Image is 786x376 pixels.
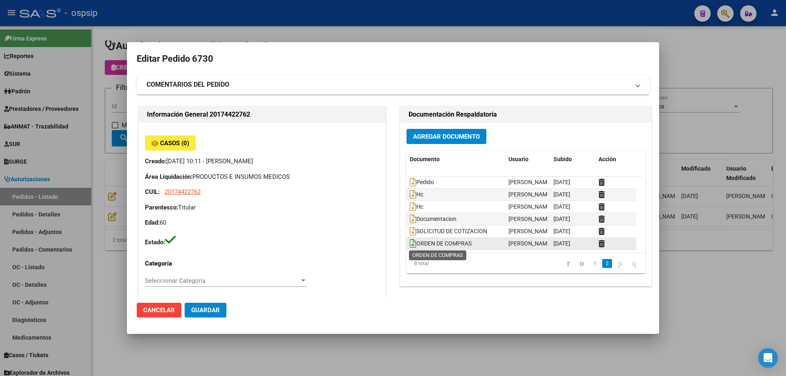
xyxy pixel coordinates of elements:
[145,157,379,166] p: [DATE] 10:11 - [PERSON_NAME]
[137,303,181,317] button: Cancelar
[147,110,377,119] h2: Información General 20174422762
[508,191,552,198] span: [PERSON_NAME]
[409,110,643,119] h2: Documentación Respaldatoria
[599,156,616,162] span: Acción
[553,240,570,247] span: [DATE]
[553,156,572,162] span: Subido
[576,259,587,268] a: go to previous page
[165,188,201,196] span: 20174422762
[601,257,613,270] li: page 2
[410,204,423,210] span: Hc
[508,240,552,247] span: [PERSON_NAME]
[628,259,640,268] a: go to last page
[145,172,379,182] p: PRODUCTOS E INSUMOS MEDICOS
[147,80,229,90] strong: COMENTARIOS DEL PEDIDO
[410,241,472,247] span: ORDEN DE COMPRAS
[553,228,570,234] span: [DATE]
[589,257,601,270] li: page 1
[410,216,456,223] span: Documentacion
[553,203,570,210] span: [DATE]
[595,151,636,168] datatable-header-cell: Acción
[505,151,550,168] datatable-header-cell: Usuario
[185,303,226,317] button: Guardar
[145,135,196,151] button: Casos (0)
[143,306,175,314] span: Cancelar
[550,151,595,168] datatable-header-cell: Subido
[758,348,778,368] div: Open Intercom Messenger
[553,179,570,185] span: [DATE]
[508,156,529,162] span: Usuario
[407,151,505,168] datatable-header-cell: Documento
[508,203,552,210] span: [PERSON_NAME]
[145,259,215,268] p: Categoría
[590,259,600,268] a: 1
[553,216,570,222] span: [DATE]
[410,228,487,235] span: SOLICITUD DE COTIZACION
[508,228,552,234] span: [PERSON_NAME]
[563,259,574,268] a: go to first page
[508,216,552,222] span: [PERSON_NAME]
[137,75,649,95] mat-expansion-panel-header: COMENTARIOS DEL PEDIDO
[160,140,189,147] span: Casos (0)
[410,191,423,198] span: Hc
[145,219,160,226] strong: Edad:
[145,218,379,227] p: 60
[410,156,440,162] span: Documento
[145,158,166,165] strong: Creado:
[508,179,552,185] span: [PERSON_NAME]
[145,277,300,284] span: Seleccionar Categoría
[410,179,434,186] span: Pedido
[191,306,220,314] span: Guardar
[145,203,379,212] p: Titular
[602,259,612,268] a: 2
[145,239,165,246] strong: Estado:
[145,204,178,211] strong: Parentesco:
[413,133,480,140] span: Agregar Documento
[407,129,486,144] button: Agregar Documento
[145,173,192,180] strong: Área Liquidación:
[137,51,649,67] h2: Editar Pedido 6730
[553,191,570,198] span: [DATE]
[407,253,453,274] div: 8 total
[614,259,626,268] a: go to next page
[145,188,160,196] strong: CUIL:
